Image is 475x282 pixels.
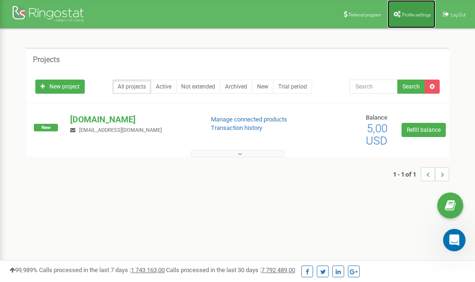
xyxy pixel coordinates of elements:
[131,266,165,274] u: 1 743 163,00
[402,12,431,17] span: Profile settings
[166,266,295,274] span: Calls processed in the last 30 days :
[393,158,449,191] nav: ...
[402,123,446,137] a: Refill balance
[176,80,220,94] a: Not extended
[397,80,425,94] button: Search
[39,266,165,274] span: Calls processed in the last 7 days :
[366,122,387,147] span: 5,00 USD
[393,167,421,181] span: 1 - 1 of 1
[35,80,85,94] a: New project
[70,113,195,126] p: [DOMAIN_NAME]
[113,80,151,94] a: All projects
[349,12,381,17] span: Referral program
[261,266,295,274] u: 7 792 489,00
[366,114,387,121] span: Balance
[349,80,398,94] input: Search
[34,124,58,131] span: New
[9,266,38,274] span: 99,989%
[443,229,466,251] iframe: Intercom live chat
[211,116,287,123] a: Manage connected products
[151,80,177,94] a: Active
[252,80,274,94] a: New
[211,124,262,131] a: Transaction history
[273,80,312,94] a: Trial period
[451,12,466,17] span: Log Out
[33,56,60,64] h5: Projects
[220,80,252,94] a: Archived
[79,127,162,133] span: [EMAIL_ADDRESS][DOMAIN_NAME]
